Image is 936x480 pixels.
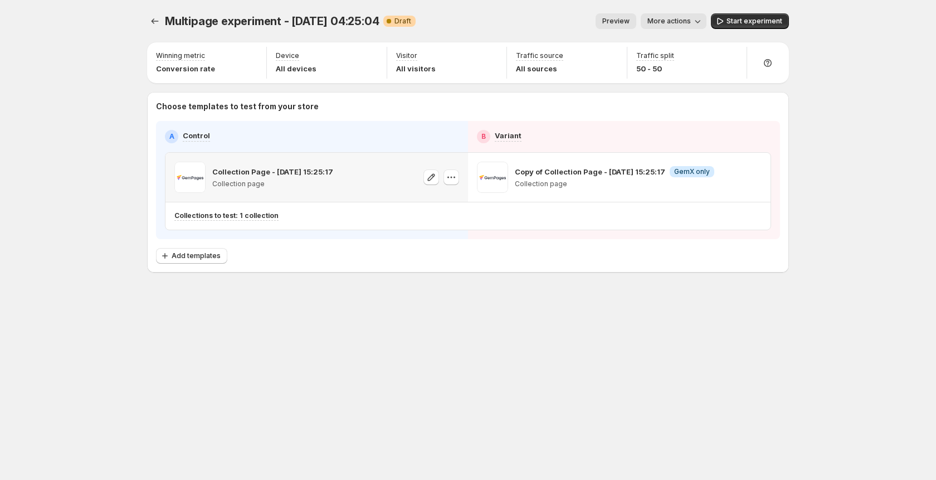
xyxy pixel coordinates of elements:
[396,51,417,60] p: Visitor
[276,51,299,60] p: Device
[477,162,508,193] img: Copy of Collection Page - Sep 22, 15:25:17
[495,130,521,141] p: Variant
[396,63,436,74] p: All visitors
[212,180,333,188] p: Collection page
[674,167,710,176] span: GemX only
[394,17,411,26] span: Draft
[516,63,563,74] p: All sources
[481,132,486,141] h2: B
[636,51,674,60] p: Traffic split
[727,17,782,26] span: Start experiment
[647,17,691,26] span: More actions
[156,248,227,264] button: Add templates
[183,130,210,141] p: Control
[636,63,674,74] p: 50 - 50
[711,13,789,29] button: Start experiment
[516,51,563,60] p: Traffic source
[165,14,379,28] span: Multipage experiment - [DATE] 04:25:04
[172,251,221,260] span: Add templates
[156,51,205,60] p: Winning metric
[515,166,665,177] p: Copy of Collection Page - [DATE] 15:25:17
[596,13,636,29] button: Preview
[641,13,706,29] button: More actions
[602,17,630,26] span: Preview
[174,211,279,220] p: Collections to test: 1 collection
[156,63,215,74] p: Conversion rate
[156,101,780,112] p: Choose templates to test from your store
[169,132,174,141] h2: A
[174,162,206,193] img: Collection Page - Sep 22, 15:25:17
[212,166,333,177] p: Collection Page - [DATE] 15:25:17
[147,13,163,29] button: Experiments
[276,63,316,74] p: All devices
[515,180,714,188] p: Collection page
